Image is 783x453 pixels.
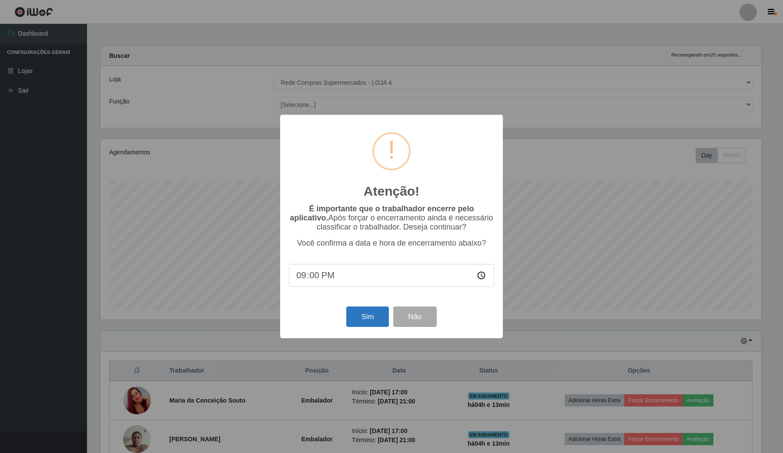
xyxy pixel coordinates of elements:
[346,306,388,327] button: Sim
[289,204,494,232] p: Após forçar o encerramento ainda é necessário classificar o trabalhador. Deseja continuar?
[289,239,494,248] p: Você confirma a data e hora de encerramento abaixo?
[393,306,436,327] button: Não
[364,183,419,199] h2: Atenção!
[290,204,474,222] b: É importante que o trabalhador encerre pelo aplicativo.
